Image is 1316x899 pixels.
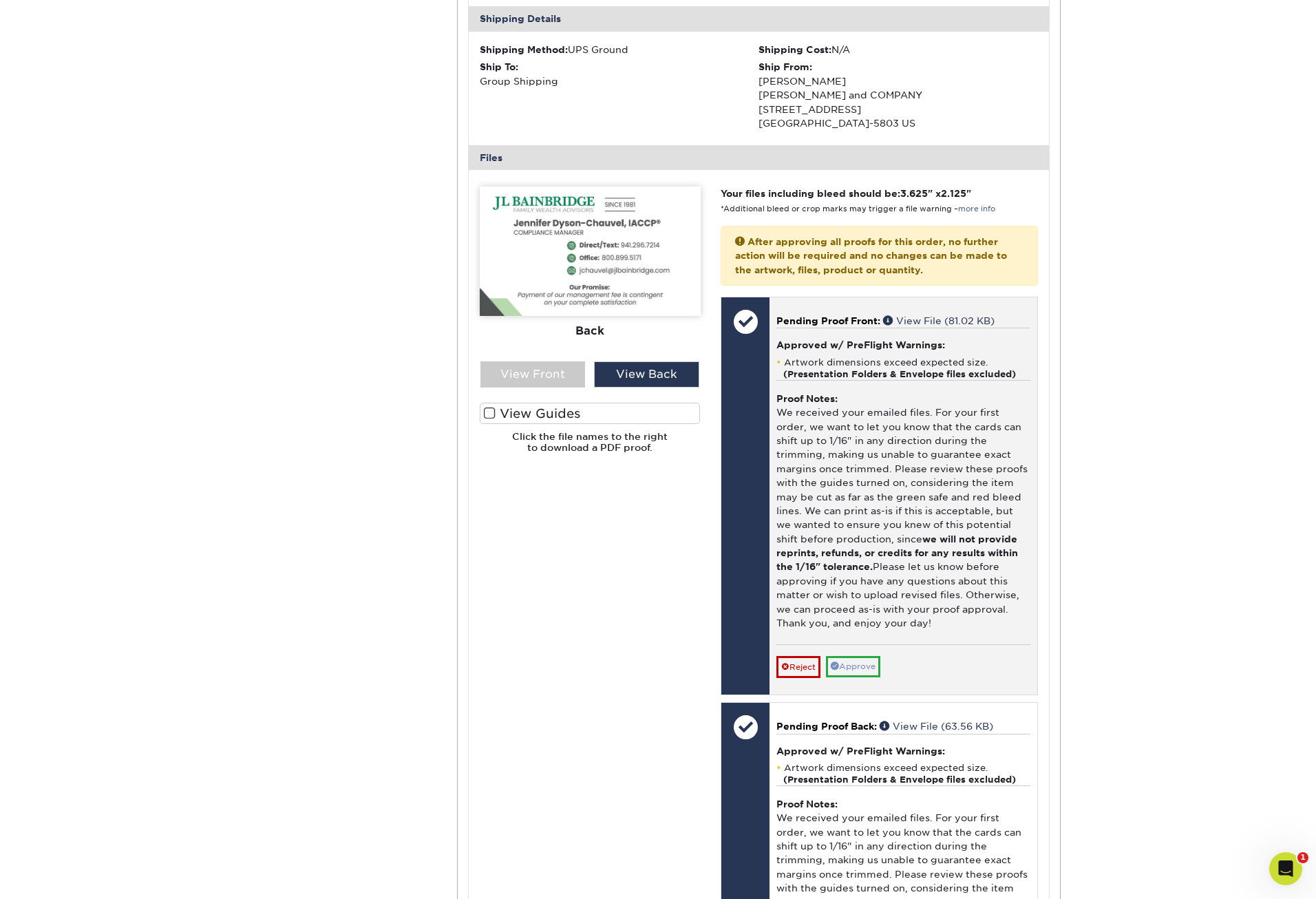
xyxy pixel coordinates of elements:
[776,798,838,810] strong: Proof Notes:
[776,721,877,732] span: Pending Proof Back:
[758,43,1038,56] div: N/A
[758,61,812,72] strong: Ship From:
[776,315,880,326] span: Pending Proof Front:
[721,204,995,213] small: *Additional bleed or crop marks may trigger a file warning –
[721,188,971,199] strong: Your files including bleed should be: " x "
[480,431,701,465] h6: Click the file names to the right to download a PDF proof.
[480,60,759,88] div: Group Shipping
[758,60,1038,130] div: [PERSON_NAME] [PERSON_NAME] and COMPANY [STREET_ADDRESS] [GEOGRAPHIC_DATA]-5803 US
[469,145,1050,170] div: Files
[1269,852,1302,885] iframe: Intercom live chat
[776,656,820,678] a: Reject
[776,762,1030,785] li: Artwork dimensions exceed expected size.
[883,315,995,326] a: View File (81.02 KB)
[758,44,831,55] strong: Shipping Cost:
[958,204,995,213] a: more info
[783,774,1016,785] strong: (Presentation Folders & Envelope files excluded)
[783,369,1016,379] strong: (Presentation Folders & Envelope files excluded)
[776,393,838,404] strong: Proof Notes:
[480,403,701,424] label: View Guides
[776,339,1030,350] h4: Approved w/ PreFlight Warnings:
[1297,852,1308,863] span: 1
[900,188,928,199] span: 3.625
[826,656,880,677] a: Approve
[480,44,568,55] strong: Shipping Method:
[735,236,1007,275] strong: After approving all proofs for this order, no further action will be required and no changes can ...
[480,61,518,72] strong: Ship To:
[469,6,1050,31] div: Shipping Details
[880,721,993,732] a: View File (63.56 KB)
[480,316,701,346] div: Back
[480,361,586,388] div: View Front
[480,43,759,56] div: UPS Ground
[776,745,1030,757] h4: Approved w/ PreFlight Warnings:
[776,357,1030,380] li: Artwork dimensions exceed expected size.
[594,361,699,388] div: View Back
[941,188,966,199] span: 2.125
[776,533,1018,573] b: we will not provide reprints, refunds, or credits for any results within the 1/16" tolerance.
[776,380,1030,644] div: We received your emailed files. For your first order, we want to let you know that the cards can ...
